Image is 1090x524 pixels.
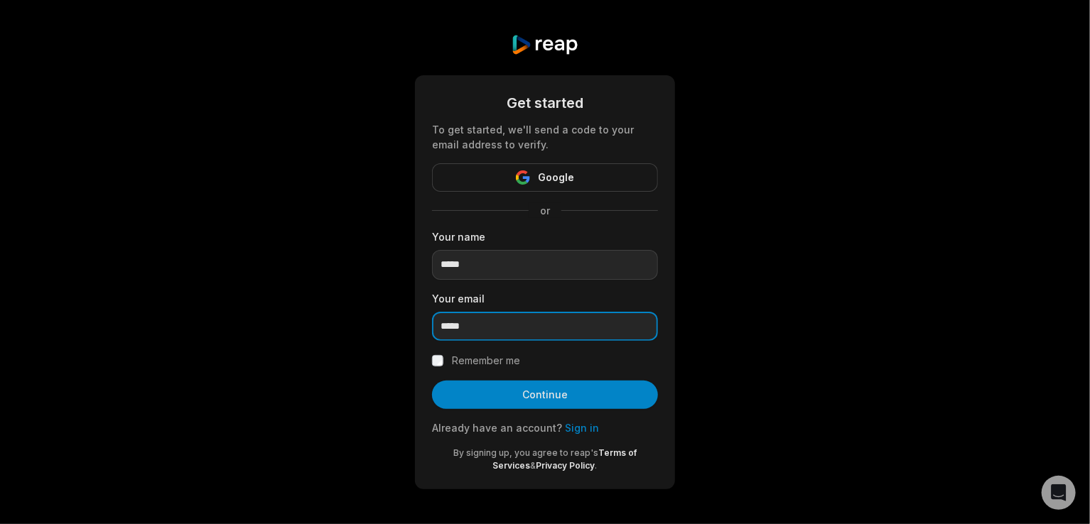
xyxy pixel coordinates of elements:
[452,352,520,369] label: Remember me
[453,447,598,458] span: By signing up, you agree to reap's
[432,92,658,114] div: Get started
[531,460,536,471] span: &
[536,460,595,471] a: Privacy Policy
[432,229,658,244] label: Your name
[511,34,578,55] img: reap
[432,422,562,434] span: Already have an account?
[539,169,575,186] span: Google
[1042,476,1076,510] div: Open Intercom Messenger
[432,163,658,192] button: Google
[432,122,658,152] div: To get started, we'll send a code to your email address to verify.
[595,460,598,471] span: .
[565,422,599,434] a: Sign in
[529,203,561,218] span: or
[432,381,658,409] button: Continue
[432,291,658,306] label: Your email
